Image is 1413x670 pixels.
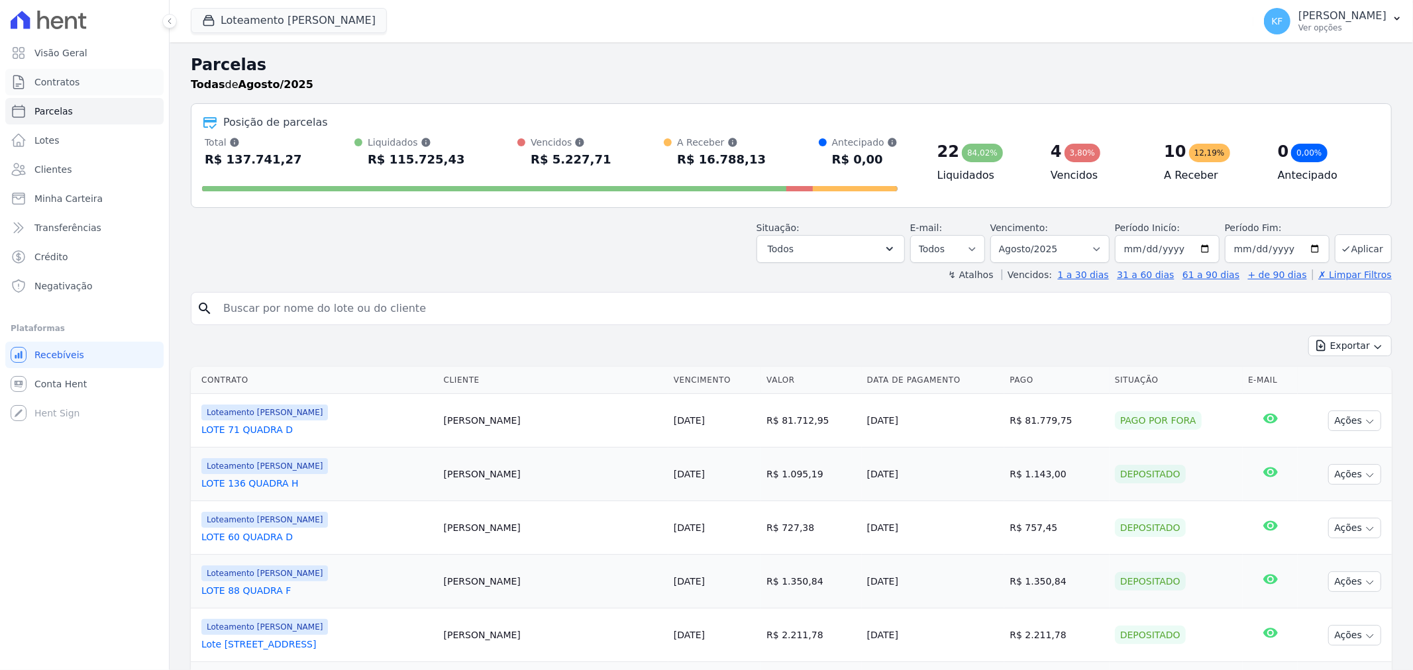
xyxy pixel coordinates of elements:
[962,144,1003,162] div: 84,02%
[5,69,164,95] a: Contratos
[201,638,433,651] a: Lote [STREET_ADDRESS]
[1004,608,1110,662] td: R$ 2.211,78
[1004,448,1110,501] td: R$ 1.143,00
[937,141,959,162] div: 22
[1328,464,1381,485] button: Ações
[1164,167,1256,183] h4: A Receber
[1115,626,1186,644] div: Depositado
[191,367,439,394] th: Contrato
[1328,625,1381,646] button: Ações
[1115,572,1186,591] div: Depositado
[1004,367,1110,394] th: Pago
[201,619,328,635] span: Loteamento [PERSON_NAME]
[215,295,1386,322] input: Buscar por nome do lote ou do cliente
[990,222,1048,233] label: Vencimento:
[757,222,800,233] label: Situação:
[761,394,861,448] td: R$ 81.712,95
[757,235,905,263] button: Todos
[1328,571,1381,592] button: Ações
[238,78,313,91] strong: Agosto/2025
[1248,269,1307,280] a: + de 90 dias
[761,555,861,608] td: R$ 1.350,84
[5,244,164,270] a: Crédito
[439,394,668,448] td: [PERSON_NAME]
[862,608,1005,662] td: [DATE]
[1291,144,1327,162] div: 0,00%
[11,320,158,336] div: Plataformas
[674,576,705,587] a: [DATE]
[191,53,1392,77] h2: Parcelas
[862,448,1005,501] td: [DATE]
[761,608,861,662] td: R$ 2.211,78
[1312,269,1392,280] a: ✗ Limpar Filtros
[832,136,898,149] div: Antecipado
[531,136,611,149] div: Vencidos
[439,501,668,555] td: [PERSON_NAME]
[5,185,164,212] a: Minha Carteira
[1117,269,1174,280] a: 31 a 60 dias
[1253,3,1413,40] button: KF [PERSON_NAME] Ver opções
[34,75,79,89] span: Contratos
[1335,234,1392,263] button: Aplicar
[1058,269,1109,280] a: 1 a 30 dias
[5,156,164,183] a: Clientes
[1164,141,1186,162] div: 10
[1115,465,1186,483] div: Depositado
[201,530,433,544] a: LOTE 60 QUADRA D
[201,512,328,528] span: Loteamento [PERSON_NAME]
[201,565,328,581] span: Loteamento [PERSON_NAME]
[34,163,72,176] span: Clientes
[1115,222,1180,233] label: Período Inicío:
[34,279,93,293] span: Negativação
[34,46,87,60] span: Visão Geral
[761,367,861,394] th: Valor
[1328,518,1381,538] button: Ações
[862,501,1005,555] td: [DATE]
[5,342,164,368] a: Recebíveis
[668,367,761,394] th: Vencimento
[201,584,433,597] a: LOTE 88 QUADRA F
[1308,336,1392,356] button: Exportar
[5,98,164,124] a: Parcelas
[191,77,313,93] p: de
[1004,555,1110,608] td: R$ 1.350,84
[1115,518,1186,537] div: Depositado
[674,522,705,533] a: [DATE]
[1182,269,1239,280] a: 61 a 90 dias
[34,192,103,205] span: Minha Carteira
[1065,144,1100,162] div: 3,80%
[1051,141,1062,162] div: 4
[761,501,861,555] td: R$ 727,38
[1298,23,1387,33] p: Ver opções
[439,555,668,608] td: [PERSON_NAME]
[1004,394,1110,448] td: R$ 81.779,75
[1189,144,1230,162] div: 12,19%
[368,136,465,149] div: Liquidados
[34,134,60,147] span: Lotes
[1271,17,1282,26] span: KF
[5,371,164,397] a: Conta Hent
[201,423,433,436] a: LOTE 71 QUADRA D
[205,149,302,170] div: R$ 137.741,27
[5,40,164,66] a: Visão Geral
[34,377,87,391] span: Conta Hent
[34,348,84,361] span: Recebíveis
[223,115,328,130] div: Posição de parcelas
[439,608,668,662] td: [PERSON_NAME]
[5,127,164,154] a: Lotes
[937,167,1029,183] h4: Liquidados
[34,221,101,234] span: Transferências
[201,477,433,490] a: LOTE 136 QUADRA H
[948,269,993,280] label: ↯ Atalhos
[191,8,387,33] button: Loteamento [PERSON_NAME]
[1298,9,1387,23] p: [PERSON_NAME]
[761,448,861,501] td: R$ 1.095,19
[768,241,794,257] span: Todos
[201,458,328,474] span: Loteamento [PERSON_NAME]
[677,149,766,170] div: R$ 16.788,13
[197,301,213,316] i: search
[862,555,1005,608] td: [DATE]
[677,136,766,149] div: A Receber
[368,149,465,170] div: R$ 115.725,43
[439,448,668,501] td: [PERSON_NAME]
